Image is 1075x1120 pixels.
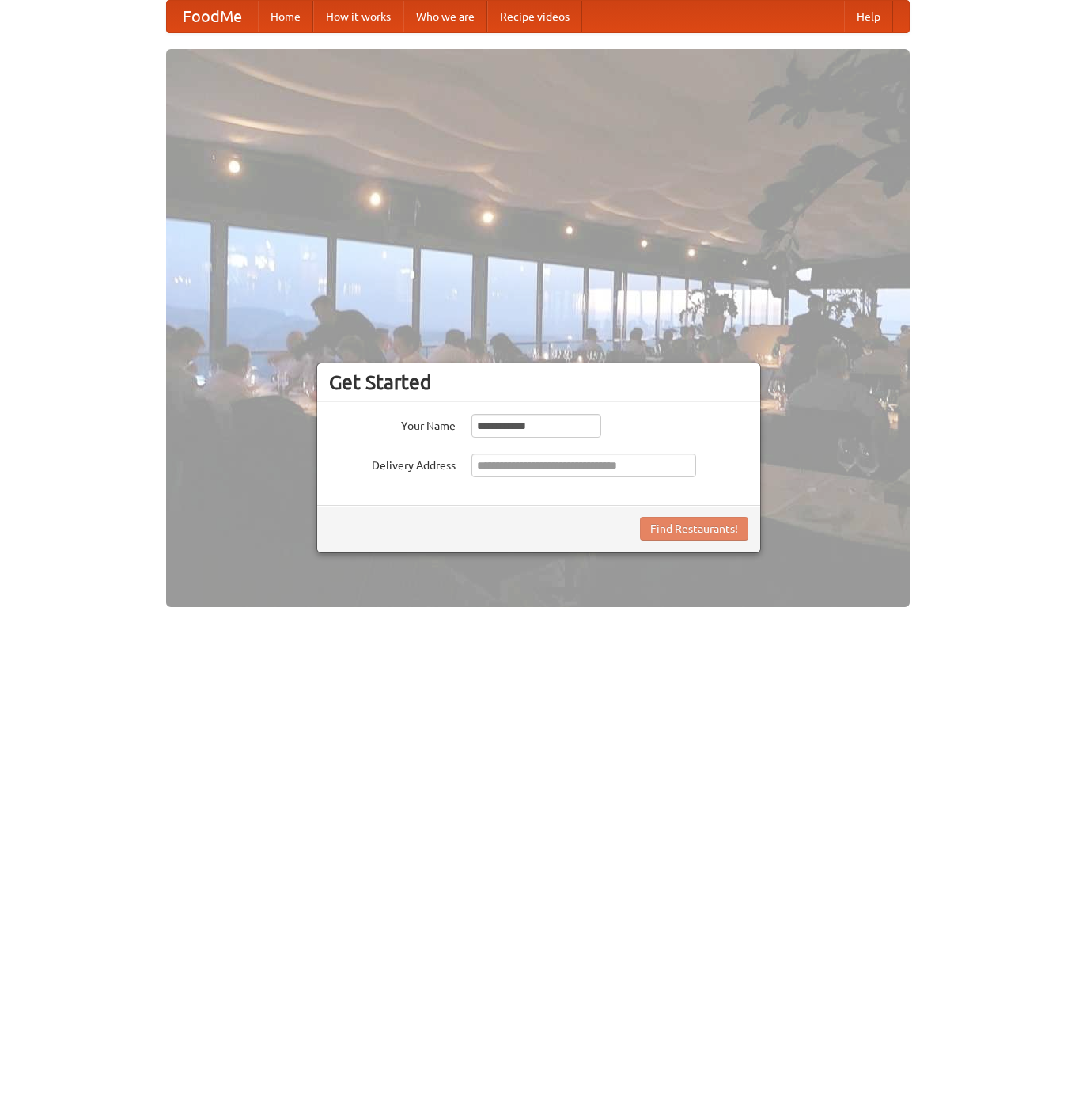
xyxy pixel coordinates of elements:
[329,414,456,434] label: Your Name
[329,370,748,394] h3: Get Started
[329,454,456,473] label: Delivery Address
[167,1,258,32] a: FoodMe
[258,1,313,32] a: Home
[487,1,582,32] a: Recipe videos
[844,1,893,32] a: Help
[640,517,748,541] button: Find Restaurants!
[403,1,487,32] a: Who we are
[313,1,403,32] a: How it works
